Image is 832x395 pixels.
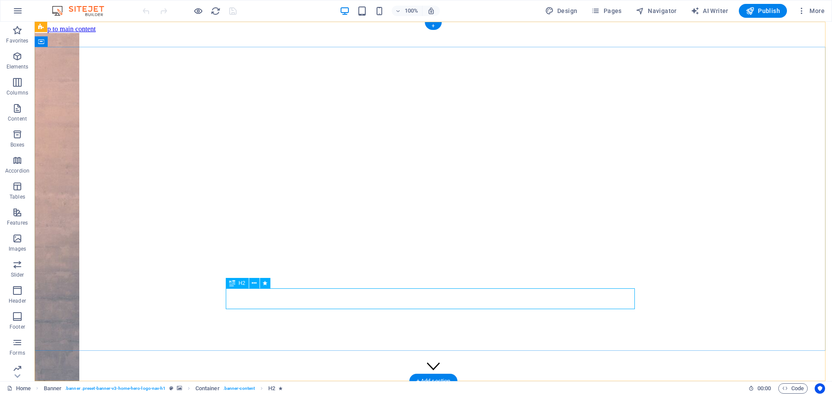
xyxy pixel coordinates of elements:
span: . banner .preset-banner-v3-home-hero-logo-nav-h1 [65,383,166,394]
p: Forms [10,349,25,356]
button: Code [778,383,808,394]
div: + [425,22,442,30]
button: More [794,4,828,18]
span: Publish [746,7,780,15]
nav: breadcrumb [44,383,283,394]
span: Click to select. Double-click to edit [195,383,220,394]
span: Pages [591,7,621,15]
p: Elements [6,63,29,70]
h6: 100% [405,6,419,16]
span: H2 [239,281,245,286]
p: Header [9,297,26,304]
i: This element is a customizable preset [169,386,173,391]
p: Favorites [6,37,28,44]
i: Element contains an animation [279,386,283,391]
button: 100% [392,6,422,16]
div: + Add section [409,374,458,388]
p: Accordion [5,167,29,174]
span: : [764,385,765,392]
span: Click to select. Double-click to edit [268,383,275,394]
button: AI Writer [687,4,732,18]
span: Navigator [636,7,677,15]
button: Pages [588,4,625,18]
p: Slider [11,271,24,278]
a: Skip to main content [3,3,61,11]
i: On resize automatically adjust zoom level to fit chosen device. [427,7,435,15]
i: This element contains a background [177,386,182,391]
i: Reload page [211,6,221,16]
div: Design (Ctrl+Alt+Y) [542,4,581,18]
p: Images [9,245,26,252]
button: reload [210,6,221,16]
span: Design [545,7,578,15]
p: Content [8,115,27,122]
span: . banner-content [223,383,255,394]
p: Boxes [10,141,25,148]
button: Navigator [632,4,680,18]
p: Tables [10,193,25,200]
span: Click to select. Double-click to edit [44,383,62,394]
button: Usercentrics [815,383,825,394]
img: Editor Logo [50,6,115,16]
button: Publish [739,4,787,18]
p: Features [7,219,28,226]
p: Footer [10,323,25,330]
span: More [797,7,825,15]
span: Code [782,383,804,394]
a: Click to cancel selection. Double-click to open Pages [7,383,31,394]
span: AI Writer [691,7,728,15]
h6: Session time [748,383,771,394]
p: Columns [6,89,28,96]
button: Click here to leave preview mode and continue editing [193,6,203,16]
button: Design [542,4,581,18]
span: 00 00 [757,383,771,394]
